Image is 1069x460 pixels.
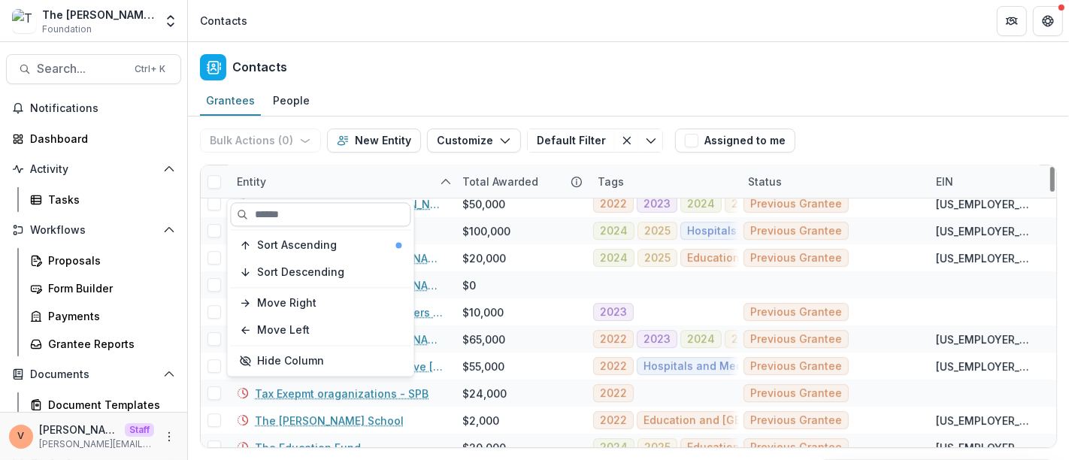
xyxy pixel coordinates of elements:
[462,277,476,293] div: $0
[750,441,842,454] span: Previous Grantee
[194,10,253,32] nav: breadcrumb
[462,196,505,212] div: $50,000
[24,331,181,356] a: Grantee Reports
[48,253,169,268] div: Proposals
[936,440,1031,455] div: [US_EMPLOYER_IDENTIFICATION_NUMBER]
[24,248,181,273] a: Proposals
[30,102,175,115] span: Notifications
[6,157,181,181] button: Open Activity
[453,165,589,198] div: Total Awarded
[255,440,361,455] a: The Education Fund
[739,174,791,189] div: Status
[750,306,842,319] span: Previous Grantee
[600,333,627,346] span: 2022
[687,225,858,238] span: Hospitals and Medical Research
[600,360,627,373] span: 2022
[750,252,842,265] span: Previous Grantee
[230,233,410,257] button: Sort Ascending
[230,291,410,315] button: Move Right
[48,192,169,207] div: Tasks
[12,9,36,33] img: The Brunetti Foundation
[232,60,287,74] h2: Contacts
[462,359,504,374] div: $55,000
[750,414,842,427] span: Previous Grantee
[6,96,181,120] button: Notifications
[927,174,962,189] div: EIN
[6,126,181,151] a: Dashboard
[30,224,157,237] span: Workflows
[125,423,154,437] p: Staff
[230,349,410,373] button: Hide Column
[132,61,168,77] div: Ctrl + K
[24,304,181,328] a: Payments
[24,392,181,417] a: Document Templates
[48,336,169,352] div: Grantee Reports
[200,89,261,111] div: Grantees
[936,250,1031,266] div: [US_EMPLOYER_IDENTIFICATION_NUMBER]
[462,331,505,347] div: $65,000
[462,250,506,266] div: $20,000
[48,280,169,296] div: Form Builder
[255,386,429,401] a: Tax Exepmt oraganizations - SPB
[30,163,157,176] span: Activity
[675,129,795,153] button: Assigned to me
[936,223,1031,239] div: [US_EMPLOYER_IDENTIFICATION_NUMBER]
[462,440,506,455] div: $20,000
[48,308,169,324] div: Payments
[42,23,92,36] span: Foundation
[739,165,927,198] div: Status
[750,387,842,400] span: Previous Grantee
[687,252,873,265] span: Education and [GEOGRAPHIC_DATA]
[936,196,1031,212] div: [US_EMPLOYER_IDENTIFICATION_NUMBER]
[160,6,181,36] button: Open entity switcher
[462,413,499,428] div: $2,000
[687,441,873,454] span: Education and [GEOGRAPHIC_DATA]
[37,62,126,76] span: Search...
[230,318,410,342] button: Move Left
[18,431,25,441] div: Venkat
[589,165,739,198] div: Tags
[267,89,316,111] div: People
[644,333,671,346] span: 2023
[600,387,627,400] span: 2022
[600,198,627,210] span: 2022
[30,368,157,381] span: Documents
[1033,6,1063,36] button: Get Help
[936,359,1031,374] div: [US_EMPLOYER_IDENTIFICATION_NUMBER]
[257,266,344,279] span: Sort Descending
[687,198,715,210] span: 2024
[24,276,181,301] a: Form Builder
[462,386,507,401] div: $24,000
[6,362,181,386] button: Open Documents
[600,306,627,319] span: 2023
[750,360,842,373] span: Previous Grantee
[200,86,261,116] a: Grantees
[936,331,1031,347] div: [US_EMPLOYER_IDENTIFICATION_NUMBER]
[228,165,453,198] div: Entity
[997,6,1027,36] button: Partners
[230,260,410,284] button: Sort Descending
[30,131,169,147] div: Dashboard
[600,414,627,427] span: 2022
[24,187,181,212] a: Tasks
[927,165,1040,198] div: EIN
[200,129,321,153] button: Bulk Actions (0)
[228,174,275,189] div: Entity
[644,360,814,373] span: Hospitals and Medical Research
[327,129,421,153] button: New Entity
[600,225,628,238] span: 2024
[39,422,119,437] p: [PERSON_NAME]
[6,54,181,84] button: Search...
[200,13,247,29] div: Contacts
[267,86,316,116] a: People
[615,129,639,153] button: Clear filter
[39,437,154,451] p: [PERSON_NAME][EMAIL_ADDRESS][DOMAIN_NAME]
[42,7,154,23] div: The [PERSON_NAME] Foundation
[750,333,842,346] span: Previous Grantee
[6,218,181,242] button: Open Workflows
[462,223,510,239] div: $100,000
